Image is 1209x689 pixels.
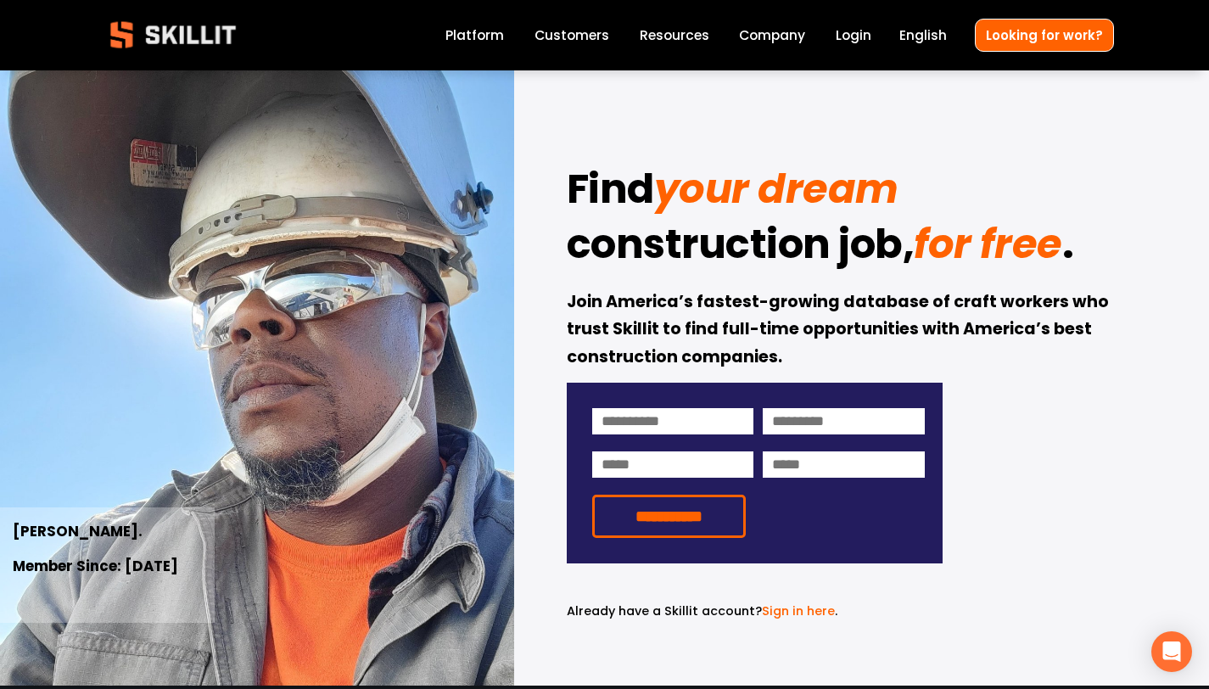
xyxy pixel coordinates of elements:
strong: . [1062,213,1074,283]
a: Customers [535,24,609,47]
a: Looking for work? [975,19,1114,52]
span: Already have a Skillit account? [567,602,762,619]
strong: construction job, [567,213,915,283]
a: Sign in here [762,602,835,619]
a: Company [739,24,805,47]
strong: Join America’s fastest-growing database of craft workers who trust Skillit to find full-time oppo... [567,289,1112,373]
a: folder dropdown [640,24,709,47]
strong: Member Since: [DATE] [13,555,178,580]
strong: [PERSON_NAME]. [13,520,143,545]
strong: Find [567,158,654,227]
div: Open Intercom Messenger [1151,631,1192,672]
em: for free [914,216,1061,272]
p: . [567,602,943,621]
img: Skillit [96,9,250,60]
a: Platform [445,24,504,47]
em: your dream [654,160,898,217]
span: English [899,25,947,45]
div: language picker [899,24,947,47]
a: Login [836,24,871,47]
span: Resources [640,25,709,45]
